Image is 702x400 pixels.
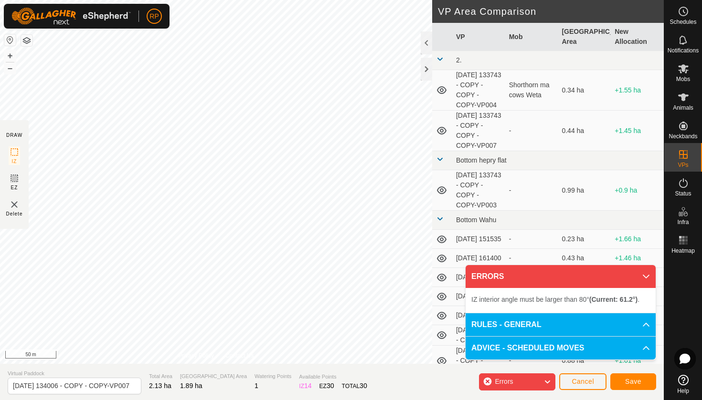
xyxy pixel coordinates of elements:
a: Contact Us [225,351,254,360]
span: Bottom hepry flat [456,156,507,164]
button: + [4,50,16,62]
div: EZ [319,381,334,391]
p-accordion-header: RULES - GENERAL [466,313,656,336]
span: VPs [678,162,688,168]
span: Delete [6,210,23,217]
td: [DATE] 133604 - COPY [452,325,505,346]
span: Cancel [572,378,594,385]
span: Save [625,378,641,385]
span: Bottom Wahu [456,216,496,224]
h2: VP Area Comparison [438,6,664,17]
span: Virtual Paddock [8,369,141,378]
span: EZ [11,184,18,191]
td: +1.45 ha [611,111,664,151]
td: [DATE] 133743 - COPY - COPY - COPY-VP004 [452,70,505,111]
td: 0.88 ha [558,346,611,376]
td: [DATE] 133604 [452,306,505,325]
a: Help [664,371,702,398]
img: VP [9,199,20,210]
span: Mobs [676,76,690,82]
span: 2.13 ha [149,382,171,390]
span: 30 [360,382,367,390]
td: [DATE] 151535 [452,230,505,249]
span: Total Area [149,372,172,380]
button: Cancel [559,373,606,390]
td: 0.99 ha [558,170,611,211]
span: ERRORS [471,271,504,282]
span: Neckbands [669,133,697,139]
div: Shorthorn ma cows Weta [509,80,554,100]
span: 30 [327,382,334,390]
td: +0.9 ha [611,170,664,211]
span: Heatmap [671,248,695,254]
div: - [509,126,554,136]
span: Available Points [299,373,367,381]
p-accordion-header: ERRORS [466,265,656,288]
span: IZ interior angle must be larger than 80° . [471,296,639,303]
div: - [509,185,554,195]
span: ADVICE - SCHEDULED MOVES [471,342,584,354]
div: - [509,253,554,263]
span: Schedules [670,19,696,25]
p-accordion-content: ERRORS [466,288,656,313]
span: IZ [12,158,17,165]
td: +1.66 ha [611,230,664,249]
span: Notifications [668,48,699,53]
button: Map Layers [21,35,32,46]
td: [DATE] 133743 - COPY - COPY - COPY-VP003 [452,170,505,211]
th: New Allocation [611,23,664,51]
td: [DATE] 171701 [452,268,505,287]
div: TOTAL [342,381,367,391]
button: Save [610,373,656,390]
td: 0.34 ha [558,70,611,111]
td: 0.23 ha [558,230,611,249]
img: Gallagher Logo [11,8,131,25]
span: RP [149,11,159,21]
td: 0.44 ha [558,111,611,151]
td: [DATE] 133743 - COPY - COPY - COPY-VP007 [452,111,505,151]
td: +1.55 ha [611,70,664,111]
span: Help [677,388,689,394]
td: +1.01 ha [611,346,664,376]
th: [GEOGRAPHIC_DATA] Area [558,23,611,51]
span: Watering Points [255,372,291,380]
span: Errors [495,378,513,385]
th: Mob [505,23,558,51]
div: IZ [299,381,311,391]
div: - [509,356,554,366]
span: RULES - GENERAL [471,319,542,330]
button: – [4,62,16,74]
span: Infra [677,219,689,225]
button: Reset Map [4,34,16,46]
span: Animals [673,105,693,111]
div: DRAW [6,132,22,139]
td: +1.46 ha [611,249,664,268]
a: Privacy Policy [178,351,214,360]
td: [DATE] 151502 [452,287,505,306]
td: [DATE] 133604 - COPY - COPY [452,346,505,376]
span: Status [675,191,691,196]
span: 14 [304,382,312,390]
span: 2. [456,56,462,64]
p-accordion-header: ADVICE - SCHEDULED MOVES [466,337,656,359]
td: [DATE] 161400 [452,249,505,268]
span: 1 [255,382,258,390]
span: [GEOGRAPHIC_DATA] Area [180,372,247,380]
div: - [509,234,554,244]
b: (Current: 61.2°) [589,296,638,303]
span: 1.89 ha [180,382,202,390]
th: VP [452,23,505,51]
td: 0.43 ha [558,249,611,268]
